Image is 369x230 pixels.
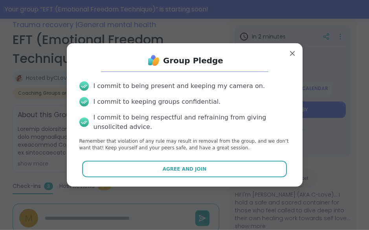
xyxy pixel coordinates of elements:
div: I commit to being respectful and refraining from giving unsolicited advice. [94,113,290,132]
button: Agree and Join [82,161,287,177]
div: I commit to keeping groups confidential. [94,97,221,107]
h1: Group Pledge [163,55,223,66]
span: Agree and Join [163,166,207,173]
img: ShareWell Logo [146,53,162,68]
p: Remember that violation of any rule may result in removal from the group, and we don’t want that!... [79,138,290,151]
div: I commit to being present and keeping my camera on. [94,81,265,91]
